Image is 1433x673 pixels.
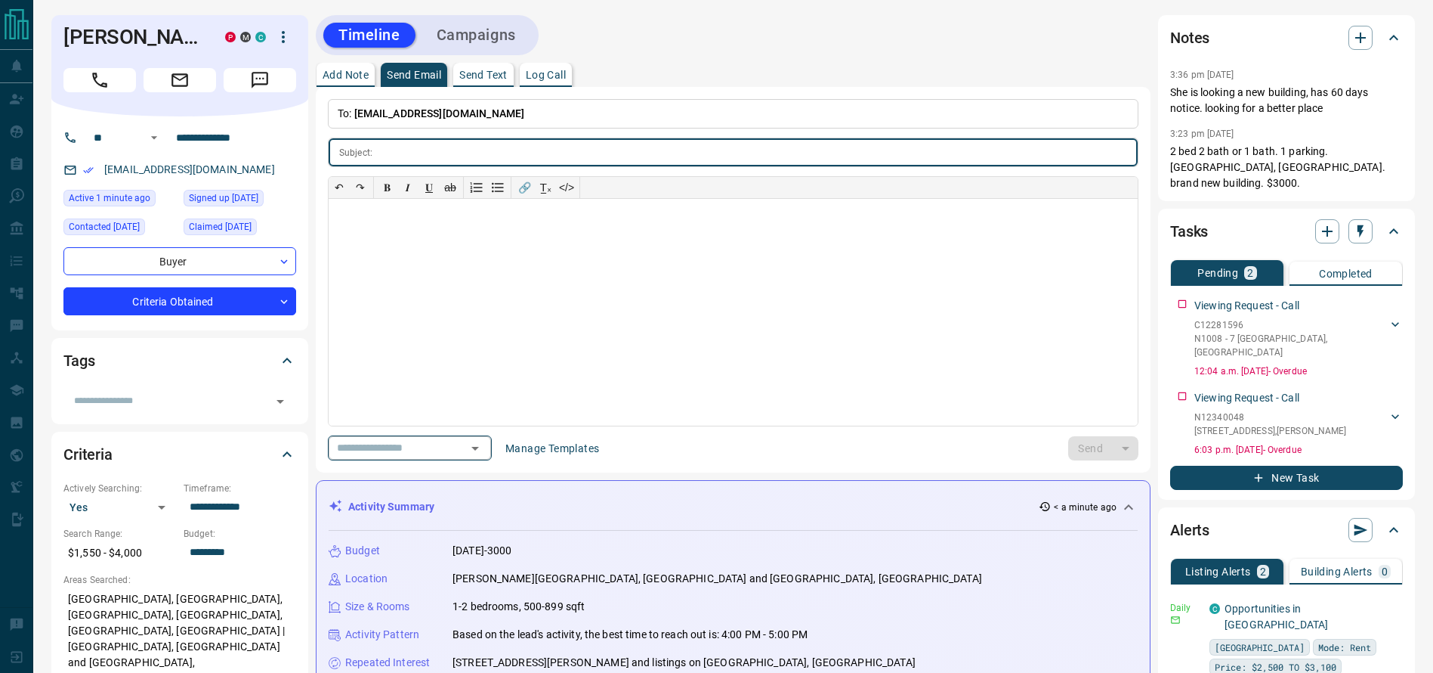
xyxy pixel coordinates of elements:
span: Message [224,68,296,92]
p: C12281596 [1194,318,1388,332]
div: Notes [1170,20,1403,56]
div: Tue Aug 12 2025 [63,190,176,211]
p: Daily [1170,601,1200,615]
p: Areas Searched: [63,573,296,587]
p: Repeated Interest [345,655,430,671]
p: 12:04 a.m. [DATE] - Overdue [1194,364,1403,378]
span: Contacted [DATE] [69,219,140,234]
h2: Alerts [1170,518,1209,542]
button: 𝐁 [376,177,397,198]
button: ab [440,177,461,198]
button: T̲ₓ [535,177,556,198]
a: Opportunities in [GEOGRAPHIC_DATA] [1225,603,1328,631]
span: Email [144,68,216,92]
button: Bullet list [487,177,508,198]
p: Timeframe: [184,482,296,495]
span: Call [63,68,136,92]
span: Signed up [DATE] [189,191,258,206]
p: Activity Summary [348,499,434,515]
p: Add Note [323,70,369,80]
button: ↶ [329,177,350,198]
p: Subject: [339,146,372,160]
p: [STREET_ADDRESS] , [PERSON_NAME] [1194,424,1346,438]
span: Mode: Rent [1318,640,1371,655]
p: To: [328,99,1138,129]
a: [EMAIL_ADDRESS][DOMAIN_NAME] [104,163,275,175]
p: N1008 - 7 [GEOGRAPHIC_DATA] , [GEOGRAPHIC_DATA] [1194,332,1388,359]
p: [STREET_ADDRESS][PERSON_NAME] and listings on [GEOGRAPHIC_DATA], [GEOGRAPHIC_DATA] [452,655,916,671]
s: ab [444,181,456,194]
p: < a minute ago [1054,501,1116,514]
p: Based on the lead's activity, the best time to reach out is: 4:00 PM - 5:00 PM [452,627,808,643]
button: 𝑰 [397,177,418,198]
p: 2 [1260,566,1266,577]
div: condos.ca [1209,603,1220,614]
p: N12340048 [1194,411,1346,424]
svg: Email Verified [83,165,94,175]
p: Budget: [184,527,296,541]
p: Size & Rooms [345,599,410,615]
p: Send Text [459,70,508,80]
h2: Tasks [1170,219,1208,243]
p: [DATE]-3000 [452,543,511,559]
span: Active 1 minute ago [69,191,150,206]
button: Open [145,129,163,147]
p: 1-2 bedrooms, 500-899 sqft [452,599,585,615]
div: N12340048[STREET_ADDRESS],[PERSON_NAME] [1194,408,1403,441]
p: 0 [1382,566,1388,577]
p: 2 [1247,268,1253,278]
div: Mon Jul 21 2025 [63,219,176,240]
p: 2 bed 2 bath or 1 bath. 1 parking. [GEOGRAPHIC_DATA], [GEOGRAPHIC_DATA]. brand new building. $3000. [1170,144,1403,191]
div: Tags [63,343,296,379]
p: Budget [345,543,380,559]
p: Search Range: [63,527,176,541]
span: Claimed [DATE] [189,219,252,234]
h2: Criteria [63,442,113,467]
div: Yes [63,495,176,519]
button: New Task [1170,466,1403,490]
div: mrloft.ca [240,32,251,42]
p: Viewing Request - Call [1194,390,1299,406]
p: Location [345,571,388,587]
span: 𝐔 [425,181,433,194]
div: C12281596N1008 - 7 [GEOGRAPHIC_DATA],[GEOGRAPHIC_DATA] [1194,315,1403,362]
p: 6:03 p.m. [DATE] - Overdue [1194,443,1403,457]
p: Log Call [526,70,566,80]
button: Open [465,438,486,459]
div: Criteria [63,436,296,473]
p: Activity Pattern [345,627,419,643]
button: Campaigns [422,23,531,48]
button: 𝐔 [418,177,440,198]
h2: Notes [1170,26,1209,50]
p: Pending [1197,268,1238,278]
p: Building Alerts [1301,566,1373,577]
p: Actively Searching: [63,482,176,495]
div: Buyer [63,247,296,275]
button: ↷ [350,177,371,198]
p: Send Email [387,70,441,80]
h2: Tags [63,349,94,373]
button: Timeline [323,23,415,48]
p: 3:23 pm [DATE] [1170,129,1234,139]
p: Listing Alerts [1185,566,1251,577]
button: Open [270,391,291,412]
div: Tasks [1170,213,1403,250]
p: 3:36 pm [DATE] [1170,70,1234,80]
p: Completed [1319,268,1373,279]
p: [PERSON_NAME][GEOGRAPHIC_DATA], [GEOGRAPHIC_DATA] and [GEOGRAPHIC_DATA], [GEOGRAPHIC_DATA] [452,571,982,587]
div: Alerts [1170,512,1403,548]
div: Criteria Obtained [63,287,296,315]
button: </> [556,177,577,198]
button: Manage Templates [496,436,608,461]
div: Mon Jul 07 2025 [184,190,296,211]
p: $1,550 - $4,000 [63,541,176,566]
div: Activity Summary< a minute ago [329,493,1138,521]
svg: Email [1170,615,1181,625]
div: condos.ca [255,32,266,42]
h1: [PERSON_NAME] [63,25,202,49]
button: 🔗 [514,177,535,198]
span: [EMAIL_ADDRESS][DOMAIN_NAME] [354,107,525,119]
span: [GEOGRAPHIC_DATA] [1215,640,1305,655]
div: Wed Jul 09 2025 [184,219,296,240]
p: She is looking a new building, has 60 days notice. looking for a better place [1170,85,1403,116]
